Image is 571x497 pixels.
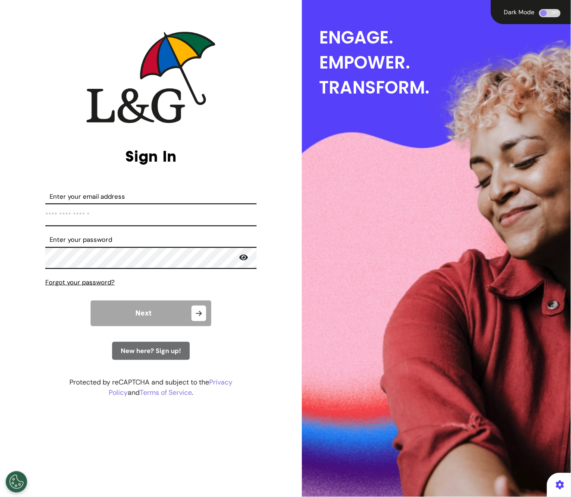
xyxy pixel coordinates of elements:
[539,9,561,17] div: OFF
[6,471,27,493] button: Open Preferences
[319,25,571,50] div: ENGAGE.
[501,9,537,15] div: Dark Mode
[140,388,192,397] a: Terms of Service
[45,192,257,202] label: Enter your email address
[45,377,257,398] div: Protected by reCAPTCHA and subject to the and .
[136,310,152,317] span: Next
[86,31,216,123] img: company logo
[121,347,181,355] span: New here? Sign up!
[45,235,257,245] label: Enter your password
[319,75,571,100] div: TRANSFORM.
[319,50,571,75] div: EMPOWER.
[45,147,257,166] h2: Sign In
[45,278,115,287] span: Forgot your password?
[91,300,211,326] button: Next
